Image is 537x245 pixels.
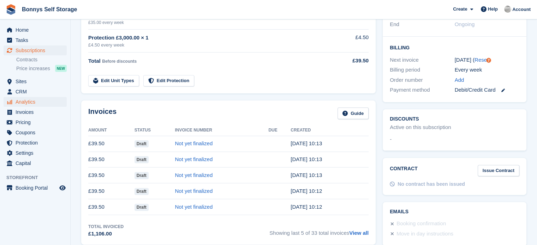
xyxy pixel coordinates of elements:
[16,87,58,97] span: CRM
[390,165,418,177] h2: Contract
[396,220,446,228] div: Booking confirmation
[175,156,213,162] a: Not yet finalized
[398,180,465,188] div: No contract has been issued
[88,19,332,26] div: £35.00 every week
[16,45,58,55] span: Subscriptions
[88,75,139,87] a: Edit Unit Types
[16,65,50,72] span: Price increases
[135,204,149,211] span: Draft
[338,108,369,119] a: Guide
[4,107,67,117] a: menu
[88,223,124,230] div: Total Invoiced
[4,148,67,158] a: menu
[390,56,455,64] div: Next invoice
[332,57,369,65] div: £39.50
[455,76,464,84] a: Add
[16,158,58,168] span: Capital
[332,30,369,53] td: £4.50
[390,123,451,131] div: Active on this subscription
[16,65,67,72] a: Price increases NEW
[269,223,369,238] span: Showing last 5 of 33 total invoices
[16,183,58,193] span: Booking Portal
[475,57,488,63] a: Reset
[4,158,67,168] a: menu
[390,76,455,84] div: Order number
[55,65,67,72] div: NEW
[16,148,58,158] span: Settings
[478,165,519,177] a: Issue Contract
[175,188,213,194] a: Not yet finalized
[390,86,455,94] div: Payment method
[455,56,520,64] div: [DATE] ( )
[455,86,520,94] div: Debit/Credit Card
[4,87,67,97] a: menu
[268,125,291,136] th: Due
[488,6,498,13] span: Help
[88,167,135,183] td: £39.50
[504,6,511,13] img: James Bonny
[135,188,149,195] span: Draft
[4,183,67,193] a: menu
[349,230,369,236] a: View all
[88,125,135,136] th: Amount
[512,6,531,13] span: Account
[291,140,322,146] time: 2025-09-25 09:13:37 UTC
[16,25,58,35] span: Home
[16,56,67,63] a: Contracts
[88,136,135,152] td: £39.50
[390,116,519,122] h2: Discounts
[135,125,175,136] th: Status
[16,128,58,137] span: Coupons
[135,172,149,179] span: Draft
[390,66,455,74] div: Billing period
[291,172,322,178] time: 2025-09-11 09:13:17 UTC
[19,4,80,15] a: Bonnys Self Storage
[4,97,67,107] a: menu
[175,204,213,210] a: Not yet finalized
[58,184,67,192] a: Preview store
[88,108,117,119] h2: Invoices
[16,97,58,107] span: Analytics
[16,35,58,45] span: Tasks
[88,42,332,49] div: £4.50 every week
[88,34,332,42] div: Protection £3,000.00 × 1
[102,59,137,64] span: Before discounts
[6,174,70,181] span: Storefront
[485,57,492,63] div: Tooltip anchor
[4,35,67,45] a: menu
[4,25,67,35] a: menu
[291,156,322,162] time: 2025-09-18 09:13:37 UTC
[175,125,268,136] th: Invoice Number
[16,76,58,86] span: Sites
[453,6,467,13] span: Create
[143,75,194,87] a: Edit Protection
[88,152,135,167] td: £39.50
[88,58,101,64] span: Total
[390,209,519,215] h2: Emails
[390,135,392,143] span: -
[455,66,520,74] div: Every week
[390,20,455,29] div: End
[4,117,67,127] a: menu
[6,4,16,15] img: stora-icon-8386f47178a22dfd0bd8f6a31ec36ba5ce8667c1dd55bd0f319d3a0aa187defe.svg
[135,140,149,147] span: Draft
[4,76,67,86] a: menu
[88,230,124,238] div: £1,106.00
[396,230,453,238] div: Move in day instructions
[88,183,135,199] td: £39.50
[4,138,67,148] a: menu
[291,204,322,210] time: 2025-08-28 09:12:45 UTC
[455,21,475,27] span: Ongoing
[175,140,213,146] a: Not yet finalized
[16,107,58,117] span: Invoices
[16,138,58,148] span: Protection
[175,172,213,178] a: Not yet finalized
[4,128,67,137] a: menu
[88,199,135,215] td: £39.50
[4,45,67,55] a: menu
[291,188,322,194] time: 2025-09-04 09:12:48 UTC
[135,156,149,163] span: Draft
[390,44,519,51] h2: Billing
[16,117,58,127] span: Pricing
[291,125,369,136] th: Created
